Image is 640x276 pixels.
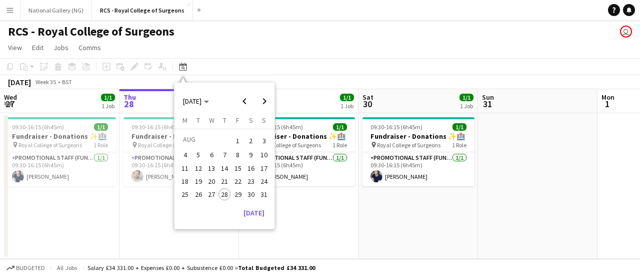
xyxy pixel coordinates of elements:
[123,117,235,186] app-job-card: 09:30-16:15 (6h45m)1/1Fundraiser - Donations ✨🏥 Royal College of Surgeons1 RolePromotional Staff ...
[244,175,257,188] button: 23-08-2025
[218,188,230,200] span: 28
[205,188,218,201] button: 27-08-2025
[258,134,270,148] span: 3
[205,148,218,161] button: 06-08-2025
[620,26,632,38] app-user-avatar: Bala McAlinn
[192,162,204,174] span: 12
[179,149,191,161] span: 4
[192,175,205,188] button: 19-08-2025
[123,132,235,141] h3: Fundraiser - Donations ✨🏥
[231,162,244,175] button: 15-08-2025
[178,148,191,161] button: 04-08-2025
[332,141,347,149] span: 1 Role
[192,148,205,161] button: 05-08-2025
[362,117,474,186] div: 09:30-16:15 (6h45m)1/1Fundraiser - Donations ✨🏥 Royal College of Surgeons1 RolePromotional Staff ...
[178,188,191,201] button: 25-08-2025
[232,162,244,174] span: 15
[92,1,193,20] button: RCS - Royal College of Surgeons
[74,41,105,54] a: Comms
[218,188,231,201] button: 28-08-2025
[232,149,244,161] span: 8
[179,162,191,174] span: 11
[218,175,231,188] button: 21-08-2025
[123,93,136,102] span: Thu
[258,162,270,174] span: 17
[12,123,64,131] span: 09:30-16:15 (6h45m)
[33,78,58,86] span: Week 35
[4,152,116,186] app-card-role: Promotional Staff (Fundraiser)1/109:30-16:15 (6h45m)[PERSON_NAME]
[361,98,373,110] span: 30
[196,116,200,125] span: T
[218,162,230,174] span: 14
[179,188,191,200] span: 25
[20,1,92,20] button: National Gallery (NG)
[333,123,347,131] span: 1/1
[87,264,315,271] div: Salary £34 331.00 + Expenses £0.00 + Subsistence £0.00 =
[2,98,17,110] span: 27
[244,162,257,175] button: 16-08-2025
[245,149,257,161] span: 9
[243,152,355,186] app-card-role: Promotional Staff (Fundraiser)1/109:30-16:15 (6h45m)[PERSON_NAME]
[123,152,235,186] app-card-role: Promotional Staff (Fundraiser)1/109:30-16:15 (6h45m)[PERSON_NAME]
[62,78,72,86] div: BST
[218,175,230,187] span: 21
[340,102,353,110] div: 1 Job
[178,175,191,188] button: 18-08-2025
[258,188,270,200] span: 31
[32,43,43,52] span: Edit
[4,41,26,54] a: View
[257,133,270,148] button: 03-08-2025
[243,132,355,141] h3: Fundraiser - Donations ✨🏥
[138,141,201,149] span: Royal College of Surgeons
[205,175,217,187] span: 20
[244,148,257,161] button: 09-08-2025
[178,162,191,175] button: 11-08-2025
[232,134,244,148] span: 1
[53,43,68,52] span: Jobs
[78,43,101,52] span: Comms
[251,123,303,131] span: 09:30-16:15 (6h45m)
[16,264,45,271] span: Budgeted
[205,162,218,175] button: 13-08-2025
[218,148,231,161] button: 07-08-2025
[218,149,230,161] span: 7
[4,93,17,102] span: Wed
[238,264,315,271] span: Total Budgeted £34 331.00
[362,132,474,141] h3: Fundraiser - Donations ✨🏥
[340,94,354,101] span: 1/1
[179,92,213,110] button: Choose month and year
[362,93,373,102] span: Sat
[131,123,183,131] span: 09:30-16:15 (6h45m)
[4,132,116,141] h3: Fundraiser - Donations ✨🏥
[236,116,239,125] span: F
[178,133,231,148] td: AUG
[4,117,116,186] app-job-card: 09:30-16:15 (6h45m)1/1Fundraiser - Donations ✨🏥 Royal College of Surgeons1 RolePromotional Staff ...
[205,175,218,188] button: 20-08-2025
[8,24,174,39] h1: RCS - Royal College of Surgeons
[192,175,204,187] span: 19
[231,188,244,201] button: 29-08-2025
[231,175,244,188] button: 22-08-2025
[192,162,205,175] button: 12-08-2025
[257,148,270,161] button: 10-08-2025
[179,175,191,187] span: 18
[601,93,614,102] span: Mon
[205,162,217,174] span: 13
[234,91,254,111] button: Previous month
[249,116,253,125] span: S
[101,94,115,101] span: 1/1
[480,98,494,110] span: 31
[258,175,270,187] span: 24
[28,41,47,54] a: Edit
[452,123,466,131] span: 1/1
[243,117,355,186] app-job-card: 09:30-16:15 (6h45m)1/1Fundraiser - Donations ✨🏥 Royal College of Surgeons1 RolePromotional Staff ...
[232,175,244,187] span: 22
[49,41,72,54] a: Jobs
[5,262,46,273] button: Budgeted
[245,188,257,200] span: 30
[482,93,494,102] span: Sun
[459,94,473,101] span: 1/1
[182,116,187,125] span: M
[257,188,270,201] button: 31-08-2025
